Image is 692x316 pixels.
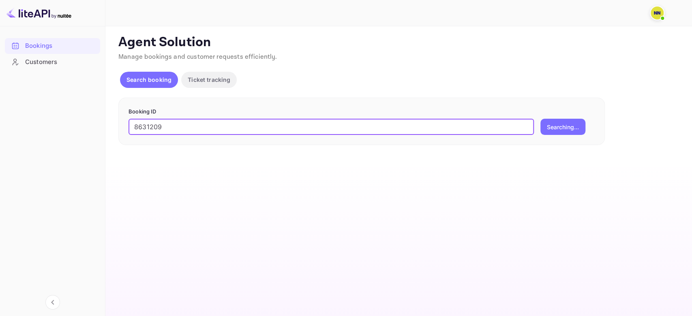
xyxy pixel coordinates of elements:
[5,54,100,69] a: Customers
[118,34,677,51] p: Agent Solution
[25,41,96,51] div: Bookings
[188,75,230,84] p: Ticket tracking
[651,6,664,19] img: N/A N/A
[25,58,96,67] div: Customers
[45,295,60,310] button: Collapse navigation
[129,119,534,135] input: Enter Booking ID (e.g., 63782194)
[118,53,277,61] span: Manage bookings and customer requests efficiently.
[5,54,100,70] div: Customers
[5,38,100,53] a: Bookings
[540,119,585,135] button: Searching...
[5,38,100,54] div: Bookings
[6,6,71,19] img: LiteAPI logo
[129,108,595,116] p: Booking ID
[126,75,171,84] p: Search booking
